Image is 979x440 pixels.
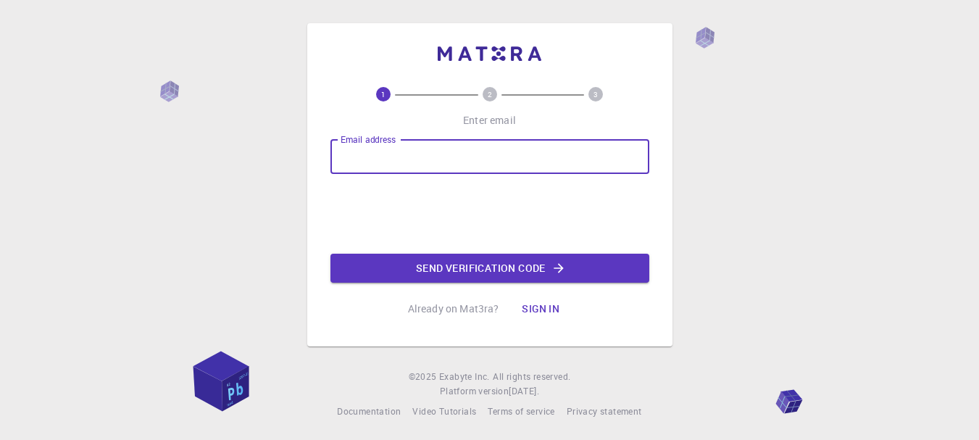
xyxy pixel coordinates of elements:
[488,89,492,99] text: 2
[330,254,649,283] button: Send verification code
[510,294,571,323] button: Sign in
[567,405,642,417] span: Privacy statement
[381,89,386,99] text: 1
[463,113,516,128] p: Enter email
[439,370,490,384] a: Exabyte Inc.
[488,404,554,419] a: Terms of service
[593,89,598,99] text: 3
[337,404,401,419] a: Documentation
[439,370,490,382] span: Exabyte Inc.
[493,370,570,384] span: All rights reserved.
[488,405,554,417] span: Terms of service
[409,370,439,384] span: © 2025
[440,384,509,399] span: Platform version
[509,384,539,399] a: [DATE].
[337,405,401,417] span: Documentation
[408,302,499,316] p: Already on Mat3ra?
[567,404,642,419] a: Privacy statement
[412,404,476,419] a: Video Tutorials
[380,186,600,242] iframe: reCAPTCHA
[412,405,476,417] span: Video Tutorials
[341,133,396,146] label: Email address
[509,385,539,397] span: [DATE] .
